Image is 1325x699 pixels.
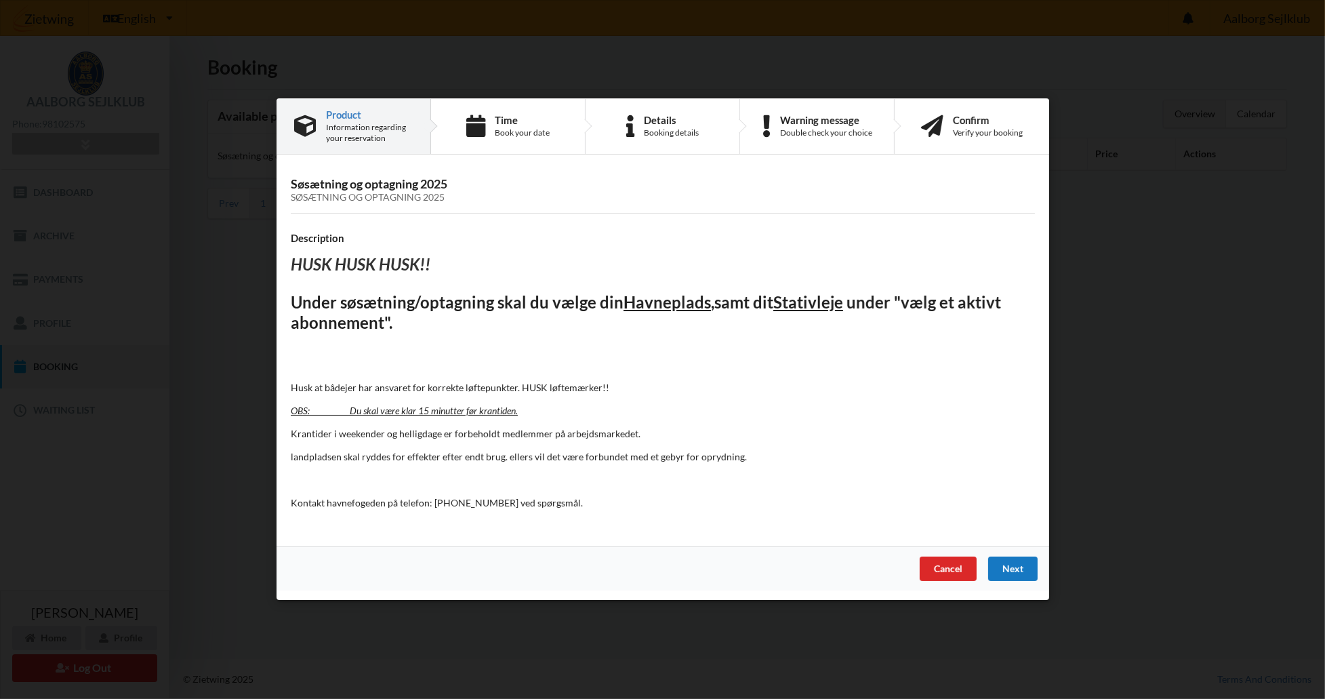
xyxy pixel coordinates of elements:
[495,115,550,125] div: Time
[773,292,843,312] u: Stativleje
[291,405,518,416] u: OBS: Du skal være klar 15 minutter før krantiden.
[291,176,1035,203] h3: Søsætning og optagning 2025
[291,496,1035,510] p: Kontakt havnefogeden på telefon: [PHONE_NUMBER] ved spørgsmål.
[291,193,1035,204] div: Søsætning og optagning 2025
[919,557,976,582] div: Cancel
[987,557,1037,582] div: Next
[291,255,430,275] i: HUSK HUSK HUSK!!
[291,450,1035,464] p: landpladsen skal ryddes for effekter efter endt brug. ellers vil det være forbundet med et gebyr ...
[326,109,413,120] div: Product
[953,115,1023,125] div: Confirm
[291,292,1035,334] h2: Under søsætning/optagning skal du vælge din samt dit under "vælg et aktivt abonnement".
[644,127,699,138] div: Booking details
[779,115,872,125] div: Warning message
[779,127,872,138] div: Double check your choice
[711,292,714,312] u: ,
[291,381,1035,395] p: Husk at bådejer har ansvaret for korrekte løftepunkter. HUSK løftemærker!!
[953,127,1023,138] div: Verify your booking
[291,232,1035,245] h4: Description
[495,127,550,138] div: Book your date
[326,122,413,144] div: Information regarding your reservation
[644,115,699,125] div: Details
[291,427,1035,441] p: Krantider i weekender og helligdage er forbeholdt medlemmer på arbejdsmarkedet.
[624,292,711,312] u: Havneplads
